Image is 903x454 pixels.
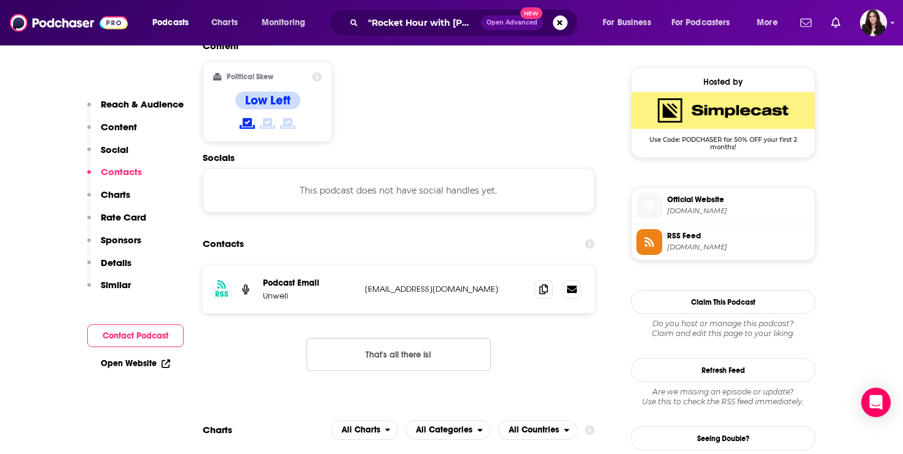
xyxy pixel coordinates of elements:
button: open menu [331,420,399,440]
span: All Charts [342,426,380,434]
span: Podcasts [152,14,189,31]
button: Nothing here. [307,338,491,371]
p: Podcast Email [263,278,355,288]
p: [EMAIL_ADDRESS][DOMAIN_NAME] [365,284,525,294]
span: All Categories [416,426,472,434]
a: SimpleCast Deal: Use Code: PODCHASER for 50% OFF your first 2 months! [631,92,815,150]
span: feeds.simplecast.com [667,243,810,252]
span: New [520,7,542,19]
button: open menu [663,13,748,33]
span: Do you host or manage this podcast? [631,319,815,329]
h4: Low Left [245,93,291,108]
a: Show notifications dropdown [826,12,845,33]
button: Reach & Audience [87,98,184,121]
span: More [757,14,778,31]
p: Reach & Audience [101,98,184,110]
span: Official Website [667,194,810,205]
span: Monitoring [262,14,305,31]
button: Details [87,257,131,280]
button: open menu [748,13,793,33]
p: Details [101,257,131,268]
a: Official Website[DOMAIN_NAME] [636,193,810,219]
button: Refresh Feed [631,358,815,382]
h3: RSS [215,289,229,299]
h2: Charts [203,424,232,436]
div: Search podcasts, credits, & more... [341,9,590,37]
span: For Business [603,14,651,31]
a: RSS Feed[DOMAIN_NAME] [636,229,810,255]
a: Open Website [101,358,170,369]
img: SimpleCast Deal: Use Code: PODCHASER for 50% OFF your first 2 months! [631,92,815,129]
span: Logged in as RebeccaShapiro [860,9,887,36]
p: Similar [101,279,131,291]
h2: Contacts [203,232,244,256]
button: Contacts [87,166,142,189]
p: Contacts [101,166,142,178]
div: This podcast does not have social handles yet. [203,168,595,213]
button: open menu [144,13,205,33]
a: Show notifications dropdown [795,12,816,33]
h2: Socials [203,152,595,163]
button: open menu [498,420,577,440]
div: Are we missing an episode or update? Use this to check the RSS feed immediately. [631,387,815,407]
span: For Podcasters [671,14,730,31]
h2: Political Skew [227,72,273,81]
div: Claim and edit this page to your liking. [631,319,815,339]
button: open menu [253,13,321,33]
h2: Content [203,40,585,52]
span: Charts [211,14,238,31]
button: Open AdvancedNew [481,15,543,30]
h2: Categories [405,420,491,440]
a: Seeing Double? [631,426,815,450]
span: Open Advanced [487,20,537,26]
p: Social [101,144,128,155]
div: Hosted by [631,77,815,87]
button: Similar [87,279,131,302]
button: Sponsors [87,234,141,257]
p: Rate Card [101,211,146,223]
button: Contact Podcast [87,324,184,347]
span: All Countries [509,426,559,434]
h2: Platforms [331,420,399,440]
span: iamunwell.com [667,206,810,216]
p: Sponsors [101,234,141,246]
p: Content [101,121,137,133]
button: open menu [405,420,491,440]
button: Show profile menu [860,9,887,36]
span: RSS Feed [667,230,810,241]
div: Open Intercom Messenger [861,388,891,417]
button: open menu [594,13,666,33]
button: Claim This Podcast [631,290,815,314]
h2: Countries [498,420,577,440]
button: Content [87,121,137,144]
img: Podchaser - Follow, Share and Rate Podcasts [10,11,128,34]
p: Charts [101,189,130,200]
span: Use Code: PODCHASER for 50% OFF your first 2 months! [631,129,815,151]
button: Rate Card [87,211,146,234]
button: Charts [87,189,130,211]
input: Search podcasts, credits, & more... [363,13,481,33]
img: User Profile [860,9,887,36]
a: Charts [203,13,245,33]
p: Unwell [263,291,355,301]
button: Social [87,144,128,166]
